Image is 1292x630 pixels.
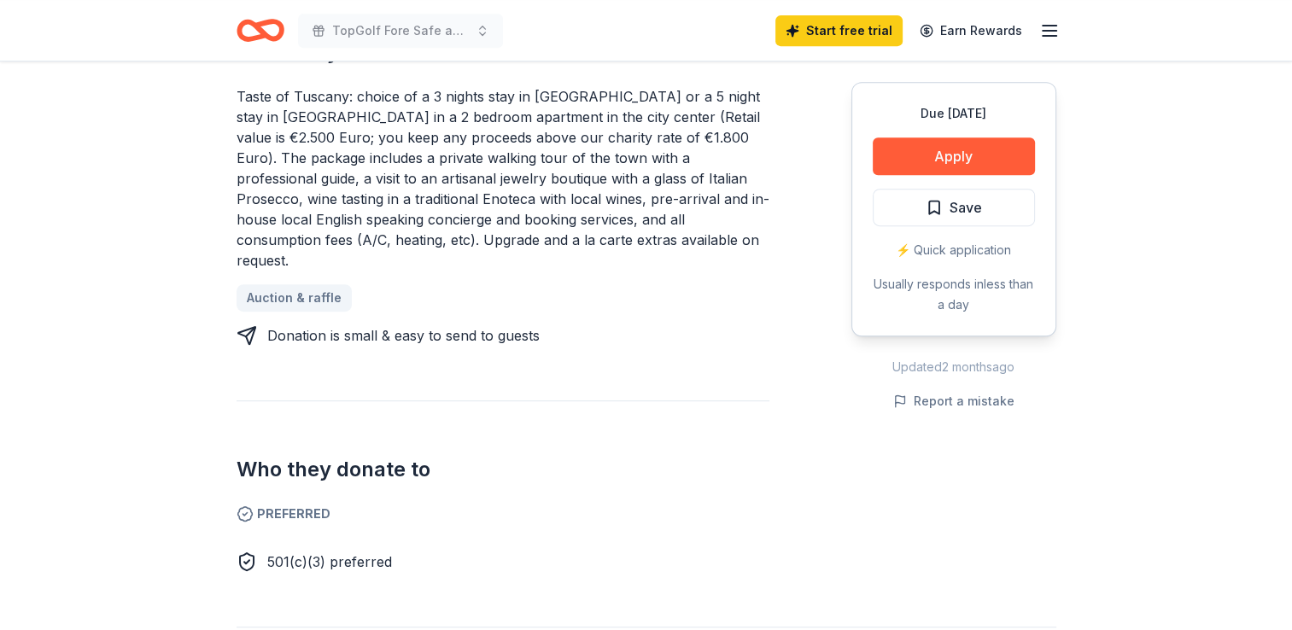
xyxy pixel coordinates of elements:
div: ⚡️ Quick application [873,240,1035,260]
div: Updated 2 months ago [851,357,1056,377]
div: Due [DATE] [873,103,1035,124]
button: Report a mistake [893,391,1014,411]
a: Earn Rewards [909,15,1032,46]
span: Save [950,196,982,219]
button: Apply [873,137,1035,175]
span: TopGolf Fore Safe and Healthy Homes Fundraiser [332,20,469,41]
h2: Who they donate to [237,456,769,483]
button: TopGolf Fore Safe and Healthy Homes Fundraiser [298,14,503,48]
div: Usually responds in less than a day [873,274,1035,315]
span: 501(c)(3) preferred [267,553,392,570]
div: Donation is small & easy to send to guests [267,325,540,346]
div: Taste of Tuscany: choice of a 3 nights stay in [GEOGRAPHIC_DATA] or a 5 night stay in [GEOGRAPHIC... [237,86,769,271]
a: Auction & raffle [237,284,352,312]
a: Start free trial [775,15,903,46]
span: Preferred [237,504,769,524]
a: Home [237,10,284,50]
button: Save [873,189,1035,226]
